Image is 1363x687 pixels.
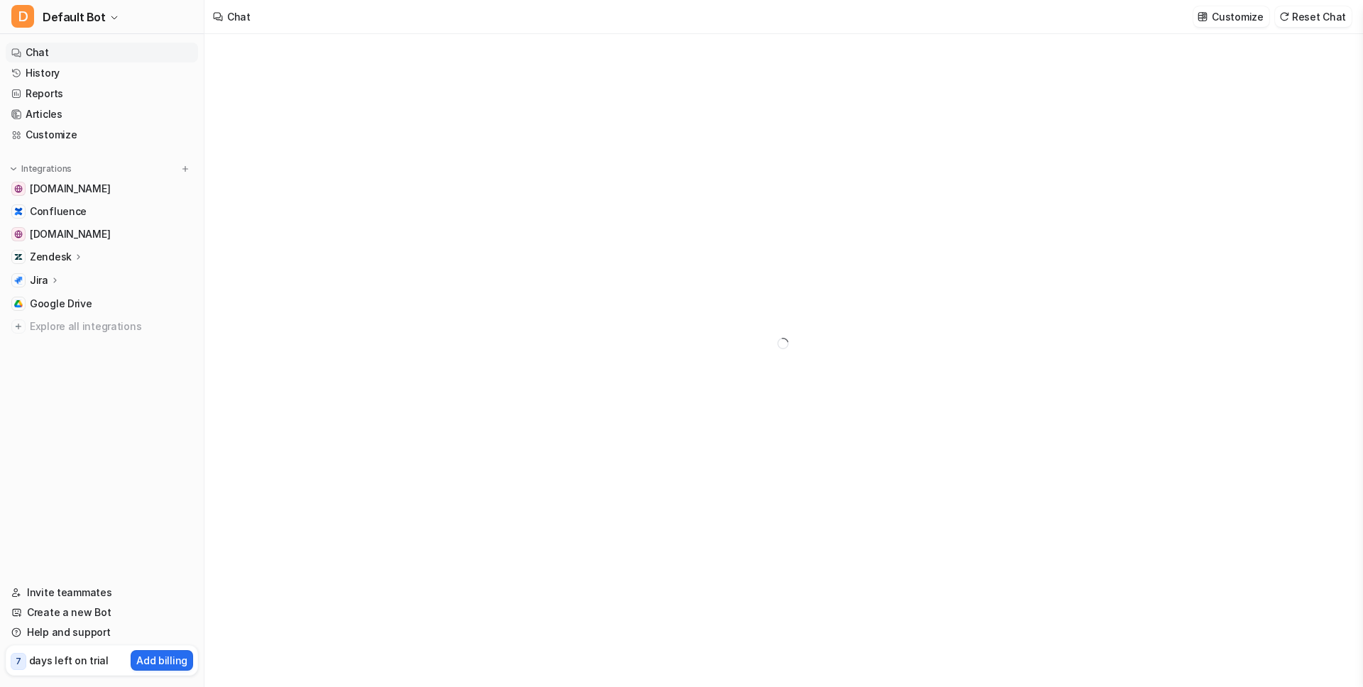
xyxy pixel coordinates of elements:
[6,603,198,622] a: Create a new Bot
[6,125,198,145] a: Customize
[16,655,21,668] p: 7
[6,43,198,62] a: Chat
[21,163,72,175] p: Integrations
[14,230,23,238] img: id.atlassian.com
[14,185,23,193] img: home.atlassian.com
[1193,6,1269,27] button: Customize
[6,317,198,336] a: Explore all integrations
[6,294,198,314] a: Google DriveGoogle Drive
[227,9,251,24] div: Chat
[1198,11,1208,22] img: customize
[30,182,110,196] span: [DOMAIN_NAME]
[30,315,192,338] span: Explore all integrations
[11,5,34,28] span: D
[131,650,193,671] button: Add billing
[6,84,198,104] a: Reports
[30,297,92,311] span: Google Drive
[11,319,26,334] img: explore all integrations
[6,63,198,83] a: History
[6,104,198,124] a: Articles
[30,273,48,287] p: Jira
[136,653,187,668] p: Add billing
[14,276,23,285] img: Jira
[6,162,76,176] button: Integrations
[14,207,23,216] img: Confluence
[1279,11,1289,22] img: reset
[6,583,198,603] a: Invite teammates
[6,224,198,244] a: id.atlassian.com[DOMAIN_NAME]
[180,164,190,174] img: menu_add.svg
[6,179,198,199] a: home.atlassian.com[DOMAIN_NAME]
[14,253,23,261] img: Zendesk
[6,622,198,642] a: Help and support
[9,164,18,174] img: expand menu
[6,202,198,221] a: ConfluenceConfluence
[29,653,109,668] p: days left on trial
[14,299,23,308] img: Google Drive
[30,204,87,219] span: Confluence
[1275,6,1352,27] button: Reset Chat
[30,250,72,264] p: Zendesk
[43,7,106,27] span: Default Bot
[1212,9,1263,24] p: Customize
[30,227,110,241] span: [DOMAIN_NAME]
